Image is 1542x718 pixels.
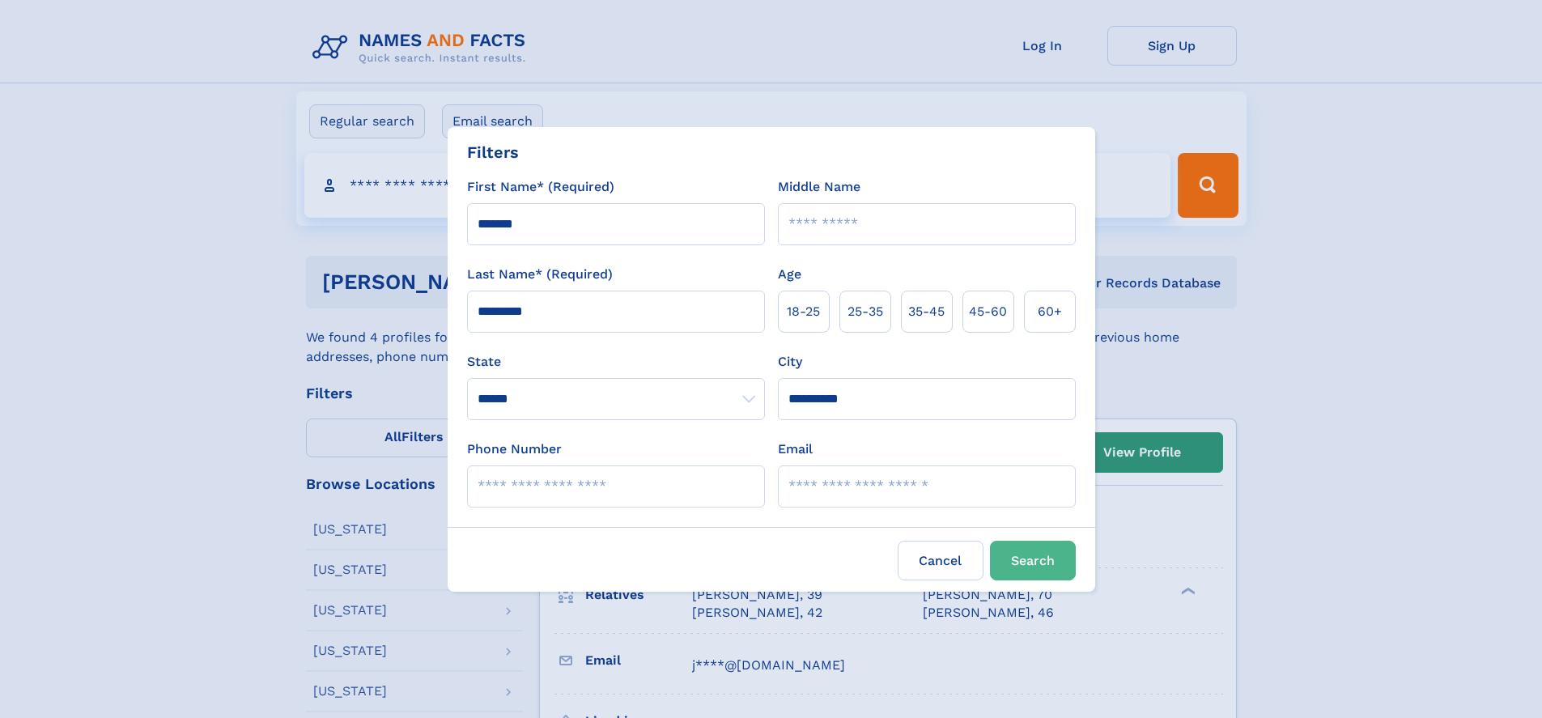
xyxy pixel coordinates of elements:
[467,177,614,197] label: First Name* (Required)
[467,140,519,164] div: Filters
[778,265,801,284] label: Age
[969,302,1007,321] span: 45‑60
[778,177,860,197] label: Middle Name
[898,541,983,580] label: Cancel
[787,302,820,321] span: 18‑25
[1038,302,1062,321] span: 60+
[467,352,765,372] label: State
[847,302,883,321] span: 25‑35
[778,352,802,372] label: City
[908,302,945,321] span: 35‑45
[778,440,813,459] label: Email
[990,541,1076,580] button: Search
[467,440,562,459] label: Phone Number
[467,265,613,284] label: Last Name* (Required)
